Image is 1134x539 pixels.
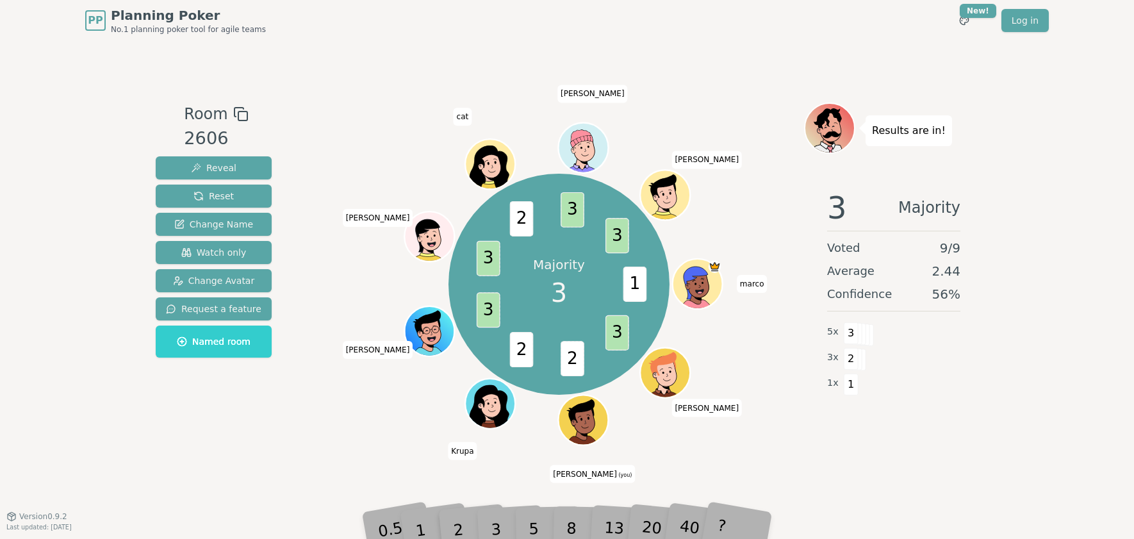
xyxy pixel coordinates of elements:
span: Average [827,262,875,280]
span: Click to change your name [448,442,477,460]
span: Confidence [827,285,892,303]
span: 3 [561,192,584,228]
span: Version 0.9.2 [19,511,67,522]
span: Click to change your name [454,108,472,126]
span: 2 [844,348,859,370]
div: New! [960,4,996,18]
span: 5 x [827,325,839,339]
span: Room [184,103,227,126]
p: Results are in! [872,122,946,140]
span: Click to change your name [737,275,768,293]
span: Voted [827,239,860,257]
span: Planning Poker [111,6,266,24]
span: Named room [177,335,251,348]
span: Last updated: [DATE] [6,524,72,531]
button: New! [953,9,976,32]
span: Request a feature [166,303,261,315]
button: Named room [156,326,272,358]
span: 2 [561,341,584,376]
span: Click to change your name [671,151,742,169]
span: 1 x [827,376,839,390]
span: Click to change your name [550,465,635,483]
span: Click to change your name [343,209,413,227]
span: marco is the host [708,261,721,274]
span: 3 x [827,351,839,365]
span: Watch only [181,246,247,259]
a: Log in [1001,9,1049,32]
span: 56 % [932,285,960,303]
button: Version0.9.2 [6,511,67,522]
span: Click to change your name [343,341,413,359]
span: 1 [844,374,859,395]
span: (you) [617,472,632,478]
span: 3 [827,192,847,223]
button: Click to change your avatar [559,397,606,444]
span: 9 / 9 [940,239,960,257]
span: Click to change your name [671,399,742,417]
span: PP [88,13,103,28]
span: 3 [844,322,859,344]
button: Change Name [156,213,272,236]
div: 2606 [184,126,248,152]
span: 2 [509,201,533,236]
button: Request a feature [156,297,272,320]
span: Change Avatar [173,274,255,287]
p: Majority [533,256,585,274]
span: Click to change your name [557,85,628,103]
span: 2.44 [932,262,960,280]
span: 3 [605,315,629,351]
span: 3 [551,274,567,312]
span: Majority [898,192,960,223]
span: Reset [193,190,234,203]
span: No.1 planning poker tool for agile teams [111,24,266,35]
span: 3 [476,241,500,276]
span: 3 [605,218,629,253]
span: 3 [476,292,500,328]
button: Reveal [156,156,272,179]
span: 1 [623,267,646,302]
span: 2 [509,332,533,367]
button: Change Avatar [156,269,272,292]
span: Reveal [191,162,236,174]
a: PPPlanning PokerNo.1 planning poker tool for agile teams [85,6,266,35]
button: Reset [156,185,272,208]
button: Watch only [156,241,272,264]
span: Change Name [174,218,253,231]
